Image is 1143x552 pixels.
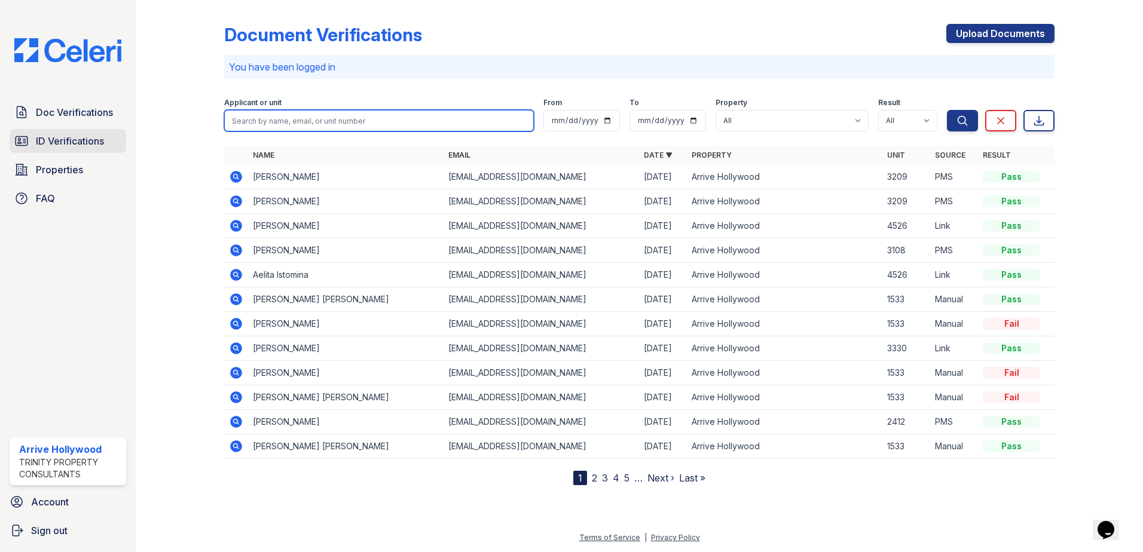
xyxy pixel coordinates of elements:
[602,472,608,484] a: 3
[930,361,978,385] td: Manual
[882,361,930,385] td: 1533
[224,24,422,45] div: Document Verifications
[224,98,282,108] label: Applicant or unit
[444,385,639,410] td: [EMAIL_ADDRESS][DOMAIN_NAME]
[639,214,687,238] td: [DATE]
[248,336,444,361] td: [PERSON_NAME]
[5,519,131,542] a: Sign out
[444,189,639,214] td: [EMAIL_ADDRESS][DOMAIN_NAME]
[983,244,1040,256] div: Pass
[444,361,639,385] td: [EMAIL_ADDRESS][DOMAIN_NAME]
[882,165,930,189] td: 3209
[882,410,930,434] td: 2412
[983,269,1040,281] div: Pass
[644,533,647,542] div: |
[5,38,131,62] img: CE_Logo_Blue-a8612792a0a2168367f1c8372b55b34899dd931a85d93a1a3d3e32e68fde9ad4.png
[930,238,978,263] td: PMS
[687,214,882,238] td: Arrive Hollywood
[248,214,444,238] td: [PERSON_NAME]
[592,472,597,484] a: 2
[687,238,882,263] td: Arrive Hollywood
[687,312,882,336] td: Arrive Hollywood
[983,195,1040,207] div: Pass
[930,410,978,434] td: PMS
[579,533,640,542] a: Terms of Service
[983,293,1040,305] div: Pass
[983,151,1011,160] a: Result
[573,471,587,485] div: 1
[639,263,687,287] td: [DATE]
[639,287,687,312] td: [DATE]
[983,220,1040,232] div: Pass
[983,171,1040,183] div: Pass
[882,385,930,410] td: 1533
[692,151,732,160] a: Property
[983,318,1040,330] div: Fail
[543,98,562,108] label: From
[651,533,700,542] a: Privacy Policy
[930,312,978,336] td: Manual
[31,523,68,538] span: Sign out
[248,238,444,263] td: [PERSON_NAME]
[613,472,619,484] a: 4
[10,129,126,153] a: ID Verifications
[10,158,126,182] a: Properties
[878,98,900,108] label: Result
[639,336,687,361] td: [DATE]
[882,263,930,287] td: 4526
[5,490,131,514] a: Account
[983,391,1040,403] div: Fail
[248,263,444,287] td: Aelita Istomina
[444,410,639,434] td: [EMAIL_ADDRESS][DOMAIN_NAME]
[444,165,639,189] td: [EMAIL_ADDRESS][DOMAIN_NAME]
[882,238,930,263] td: 3108
[983,367,1040,379] div: Fail
[444,336,639,361] td: [EMAIL_ADDRESS][DOMAIN_NAME]
[983,416,1040,428] div: Pass
[716,98,747,108] label: Property
[248,410,444,434] td: [PERSON_NAME]
[444,287,639,312] td: [EMAIL_ADDRESS][DOMAIN_NAME]
[647,472,674,484] a: Next ›
[229,60,1050,74] p: You have been logged in
[448,151,470,160] a: Email
[444,434,639,459] td: [EMAIL_ADDRESS][DOMAIN_NAME]
[687,410,882,434] td: Arrive Hollywood
[248,189,444,214] td: [PERSON_NAME]
[639,385,687,410] td: [DATE]
[19,456,121,480] div: Trinity Property Consultants
[687,434,882,459] td: Arrive Hollywood
[639,165,687,189] td: [DATE]
[882,189,930,214] td: 3209
[444,238,639,263] td: [EMAIL_ADDRESS][DOMAIN_NAME]
[930,336,978,361] td: Link
[248,385,444,410] td: [PERSON_NAME] [PERSON_NAME]
[31,495,69,509] span: Account
[36,191,55,206] span: FAQ
[444,312,639,336] td: [EMAIL_ADDRESS][DOMAIN_NAME]
[887,151,905,160] a: Unit
[248,434,444,459] td: [PERSON_NAME] [PERSON_NAME]
[639,410,687,434] td: [DATE]
[930,287,978,312] td: Manual
[930,434,978,459] td: Manual
[644,151,673,160] a: Date ▼
[930,385,978,410] td: Manual
[687,189,882,214] td: Arrive Hollywood
[687,263,882,287] td: Arrive Hollywood
[634,471,643,485] span: …
[10,186,126,210] a: FAQ
[248,287,444,312] td: [PERSON_NAME] [PERSON_NAME]
[36,162,83,177] span: Properties
[882,312,930,336] td: 1533
[444,263,639,287] td: [EMAIL_ADDRESS][DOMAIN_NAME]
[935,151,965,160] a: Source
[10,100,126,124] a: Doc Verifications
[983,342,1040,354] div: Pass
[36,134,104,148] span: ID Verifications
[687,385,882,410] td: Arrive Hollywood
[253,151,274,160] a: Name
[687,361,882,385] td: Arrive Hollywood
[639,312,687,336] td: [DATE]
